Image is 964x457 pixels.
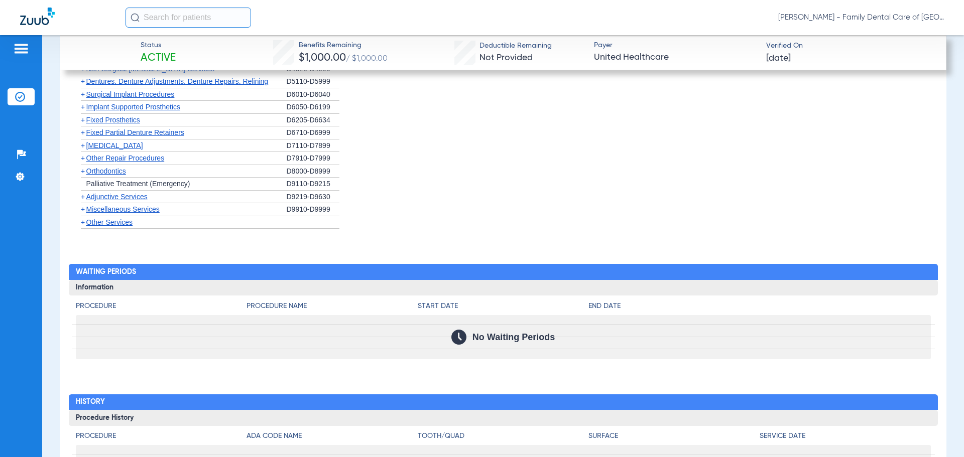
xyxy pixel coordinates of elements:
h3: Information [69,280,938,296]
app-breakdown-title: Service Date [760,431,931,445]
span: Orthodontics [86,167,126,175]
h4: Start Date [418,301,589,312]
span: Adjunctive Services [86,193,148,201]
app-breakdown-title: Start Date [418,301,589,315]
span: / $1,000.00 [346,55,388,63]
app-breakdown-title: ADA Code Name [247,431,418,445]
span: No Waiting Periods [472,332,555,342]
span: Implant Supported Prosthetics [86,103,181,111]
h4: Tooth/Quad [418,431,589,441]
h4: Procedure Name [247,301,418,312]
span: + [81,154,85,162]
h4: ADA Code Name [247,431,418,441]
span: Not Provided [479,53,533,62]
span: Fixed Prosthetics [86,116,140,124]
span: + [81,116,85,124]
div: D9219-D9630 [287,191,339,204]
span: + [81,167,85,175]
app-breakdown-title: Procedure Name [247,301,418,315]
span: Dentures, Denture Adjustments, Denture Repairs, Relining [86,77,269,85]
span: Active [141,51,176,65]
img: Zuub Logo [20,8,55,25]
span: [MEDICAL_DATA] [86,141,143,149]
span: Miscellaneous Services [86,205,160,213]
input: Search for patients [126,8,251,28]
span: + [81,65,85,73]
span: + [81,193,85,201]
span: United Healthcare [594,51,758,64]
h2: History [69,394,938,410]
span: Benefits Remaining [299,40,388,51]
span: + [81,90,85,98]
span: Surgical Implant Procedures [86,90,175,98]
h2: Waiting Periods [69,264,938,280]
h4: Service Date [760,431,931,441]
span: Other Services [86,218,133,226]
img: Calendar [451,330,466,345]
div: D9910-D9999 [287,203,339,216]
app-breakdown-title: End Date [588,301,930,315]
app-breakdown-title: Procedure [76,431,247,445]
div: D8000-D8999 [287,165,339,178]
h4: End Date [588,301,930,312]
div: D7910-D7999 [287,152,339,165]
div: D9110-D9215 [287,178,339,191]
span: + [81,141,85,149]
img: Search Icon [131,13,140,22]
span: [DATE] [766,52,791,65]
span: + [81,205,85,213]
span: $1,000.00 [299,53,346,63]
span: Status [141,40,176,51]
app-breakdown-title: Tooth/Quad [418,431,589,445]
span: Deductible Remaining [479,41,552,51]
span: Payer [594,40,758,51]
div: D6010-D6040 [287,88,339,101]
h4: Procedure [76,431,247,441]
div: D5110-D5999 [287,75,339,88]
span: + [81,128,85,136]
img: hamburger-icon [13,43,29,55]
span: + [81,103,85,111]
div: D7110-D7899 [287,139,339,153]
span: + [81,77,85,85]
span: Palliative Treatment (Emergency) [86,180,190,188]
app-breakdown-title: Surface [588,431,760,445]
div: D6710-D6999 [287,126,339,139]
span: Other Repair Procedures [86,154,165,162]
span: + [81,218,85,226]
h4: Procedure [76,301,247,312]
span: Non-Surgical [MEDICAL_DATA] Services [86,65,214,73]
h4: Surface [588,431,760,441]
span: [PERSON_NAME] - Family Dental Care of [GEOGRAPHIC_DATA] [778,13,944,23]
div: D6205-D6634 [287,114,339,127]
span: Verified On [766,41,930,51]
h3: Procedure History [69,410,938,426]
span: Fixed Partial Denture Retainers [86,128,184,136]
app-breakdown-title: Procedure [76,301,247,315]
div: D6050-D6199 [287,101,339,114]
